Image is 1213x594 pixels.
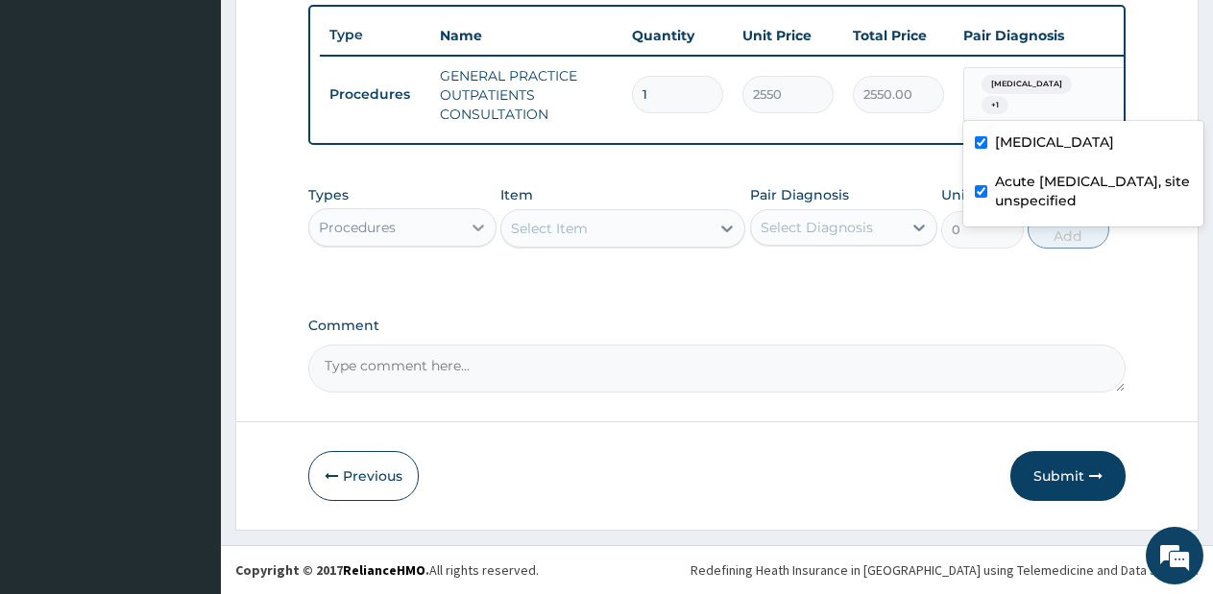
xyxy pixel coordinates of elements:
[941,185,1010,204] label: Unit Price
[954,16,1165,55] th: Pair Diagnosis
[308,451,419,501] button: Previous
[995,172,1192,210] label: Acute [MEDICAL_DATA], site unspecified
[430,16,622,55] th: Name
[319,218,396,237] div: Procedures
[430,57,622,133] td: GENERAL PRACTICE OUTPATIENTS CONSULTATION
[691,560,1199,580] div: Redefining Heath Insurance in [GEOGRAPHIC_DATA] using Telemedicine and Data Science!
[750,185,849,204] label: Pair Diagnosis
[10,392,366,460] textarea: Type your message and hit 'Enter'
[995,132,1114,152] label: [MEDICAL_DATA]
[343,561,425,579] a: RelianceHMO
[982,96,1008,115] span: + 1
[308,187,349,203] label: Types
[235,561,429,579] strong: Copyright © 2017 .
[320,77,430,112] td: Procedures
[511,219,588,238] div: Select Item
[982,75,1072,94] span: [MEDICAL_DATA]
[320,17,430,53] th: Type
[761,218,873,237] div: Select Diagnosis
[100,107,323,132] div: Chat with us now
[36,96,78,144] img: d_794563401_company_1708531726252_794563401
[1010,451,1126,501] button: Submit
[308,318,1126,334] label: Comment
[315,10,361,56] div: Minimize live chat window
[843,16,954,55] th: Total Price
[111,176,265,369] span: We're online!
[1028,210,1109,249] button: Add
[221,545,1213,594] footer: All rights reserved.
[622,16,733,55] th: Quantity
[500,185,533,204] label: Item
[733,16,843,55] th: Unit Price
